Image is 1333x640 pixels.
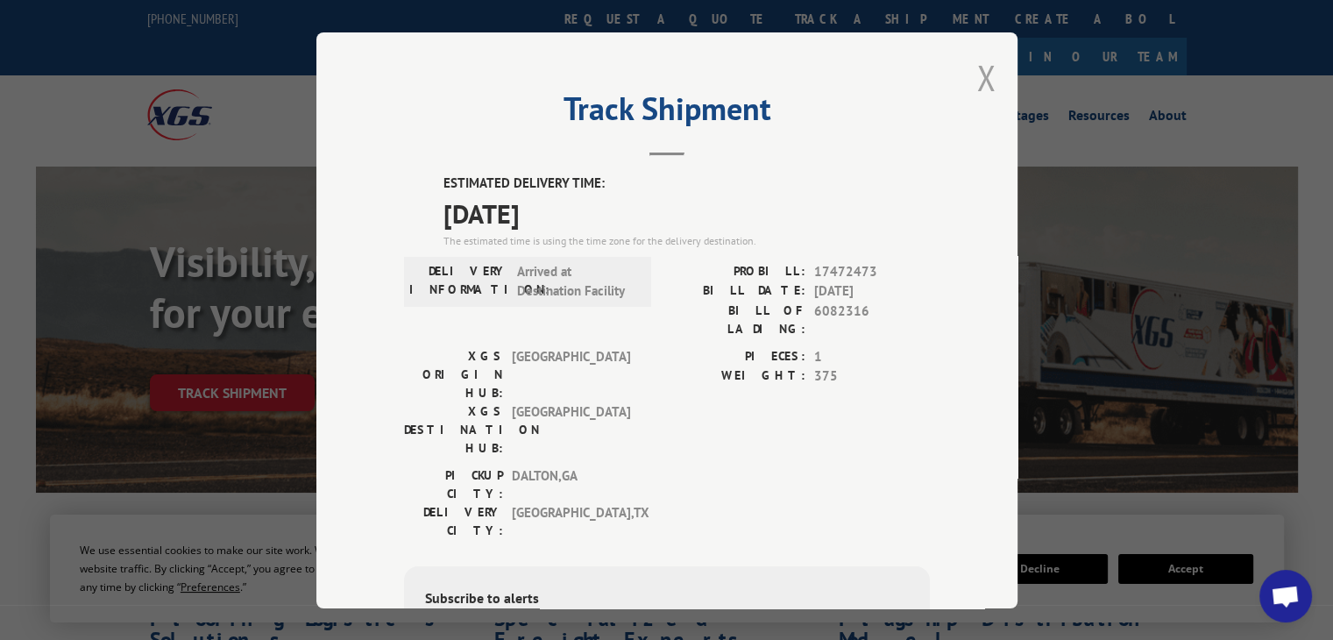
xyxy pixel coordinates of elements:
[404,96,930,130] h2: Track Shipment
[667,261,805,281] label: PROBILL:
[404,346,503,402] label: XGS ORIGIN HUB:
[425,587,909,612] div: Subscribe to alerts
[512,346,630,402] span: [GEOGRAPHIC_DATA]
[667,301,805,338] label: BILL OF LADING:
[404,402,503,457] label: XGS DESTINATION HUB:
[667,346,805,366] label: PIECES:
[409,261,508,301] label: DELIVERY INFORMATION:
[404,466,503,502] label: PICKUP CITY:
[667,281,805,302] label: BILL DATE:
[512,402,630,457] span: [GEOGRAPHIC_DATA]
[443,232,930,248] div: The estimated time is using the time zone for the delivery destination.
[404,502,503,539] label: DELIVERY CITY:
[814,301,930,338] span: 6082316
[814,261,930,281] span: 17472473
[512,466,630,502] span: DALTON , GA
[814,281,930,302] span: [DATE]
[814,346,930,366] span: 1
[443,193,930,232] span: [DATE]
[667,366,805,387] label: WEIGHT:
[512,502,630,539] span: [GEOGRAPHIC_DATA] , TX
[976,54,996,101] button: Close modal
[517,261,635,301] span: Arrived at Destination Facility
[1259,570,1312,622] div: Open chat
[814,366,930,387] span: 375
[443,174,930,194] label: ESTIMATED DELIVERY TIME:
